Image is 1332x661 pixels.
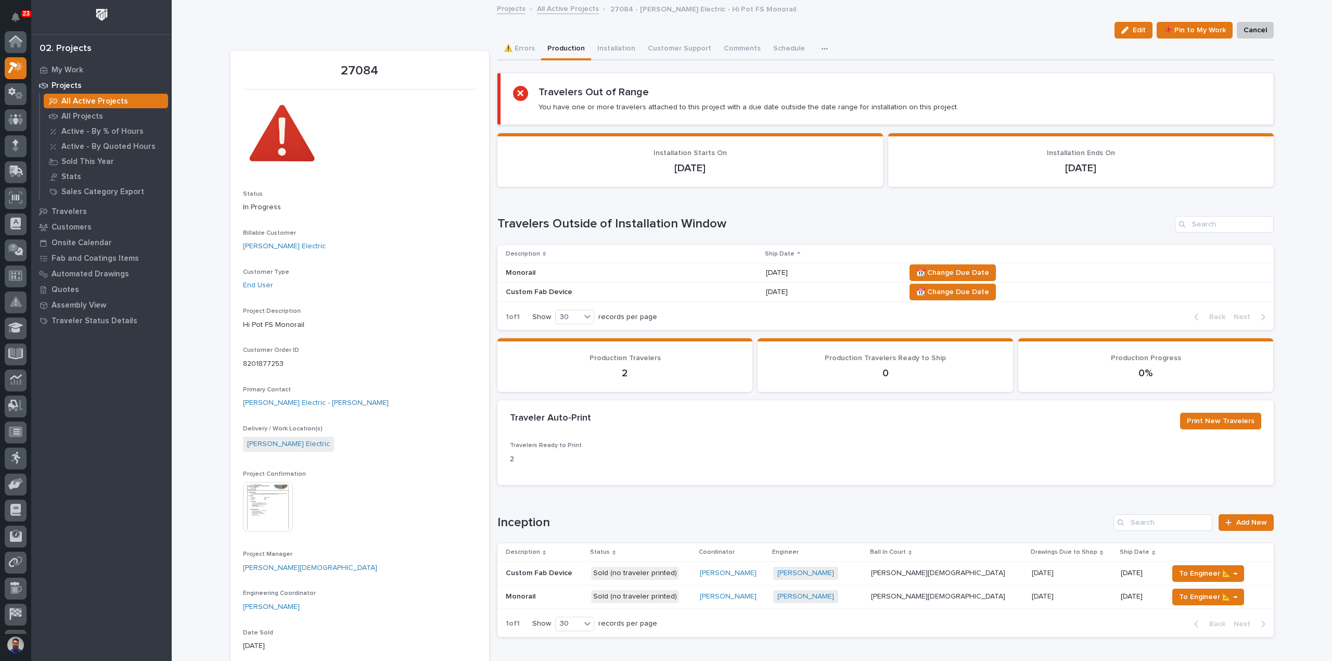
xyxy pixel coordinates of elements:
[31,235,172,250] a: Onsite Calendar
[52,238,112,248] p: Onsite Calendar
[1219,514,1273,531] a: Add New
[31,313,172,328] a: Traveler Status Details
[243,230,296,236] span: Billable Customer
[610,3,796,14] p: 27084 - [PERSON_NAME] Electric - Hi Pot FS Monorail
[497,217,1171,232] h1: Travelers Outside of Installation Window
[92,5,111,24] img: Workspace Logo
[1175,216,1274,233] input: Search
[52,207,87,217] p: Travelers
[1133,26,1146,35] span: Edit
[539,103,958,112] p: You have one or more travelers attached to this project with a due date outside the date range fo...
[766,288,897,297] p: [DATE]
[52,270,129,279] p: Automated Drawings
[591,590,679,603] div: Sold (no traveler printed)
[825,354,946,362] span: Production Travelers Ready to Ship
[901,162,1261,174] p: [DATE]
[243,398,389,409] a: [PERSON_NAME] Electric - [PERSON_NAME]
[497,562,1274,585] tr: Custom Fab DeviceCustom Fab Device Sold (no traveler printed)[PERSON_NAME] [PERSON_NAME] [PERSON_...
[40,184,172,199] a: Sales Category Export
[1032,590,1056,601] p: [DATE]
[590,354,661,362] span: Production Travelers
[506,546,540,558] p: Description
[1236,519,1267,526] span: Add New
[247,439,330,450] a: [PERSON_NAME] Electric
[598,313,657,322] p: records per page
[506,567,574,578] p: Custom Fab Device
[243,602,300,613] a: [PERSON_NAME]
[510,442,582,449] span: Travelers Ready to Print
[1237,22,1274,39] button: Cancel
[31,250,172,266] a: Fab and Coatings Items
[31,282,172,297] a: Quotes
[61,172,81,182] p: Stats
[506,288,688,297] p: Custom Fab Device
[52,285,79,295] p: Quotes
[506,248,540,260] p: Description
[870,546,906,558] p: Ball In Court
[1203,312,1225,322] span: Back
[591,567,679,580] div: Sold (no traveler printed)
[1186,619,1229,629] button: Back
[1113,514,1212,531] div: Search
[1234,312,1257,322] span: Next
[31,204,172,219] a: Travelers
[1111,354,1181,362] span: Production Progress
[506,269,688,277] p: Monorail
[1229,619,1274,629] button: Next
[1115,22,1152,39] button: Edit
[243,308,301,314] span: Project Description
[13,12,27,29] div: Notifications23
[772,546,799,558] p: Engineer
[243,63,477,79] p: 27084
[52,223,92,232] p: Customers
[40,169,172,184] a: Stats
[1031,546,1097,558] p: Drawings Due to Shop
[52,316,137,326] p: Traveler Status Details
[40,139,172,154] a: Active - By Quoted Hours
[31,62,172,78] a: My Work
[243,471,306,477] span: Project Confirmation
[497,515,1110,530] h1: Inception
[243,563,377,574] a: [PERSON_NAME][DEMOGRAPHIC_DATA]
[243,269,289,275] span: Customer Type
[243,630,273,636] span: Date Sold
[642,39,718,60] button: Customer Support
[591,39,642,60] button: Installation
[40,43,92,55] div: 02. Projects
[700,592,757,601] a: [PERSON_NAME]
[654,149,727,157] span: Installation Starts On
[1047,149,1115,157] span: Installation Ends On
[532,619,551,628] p: Show
[1163,24,1226,36] span: 📌 Pin to My Work
[770,367,1001,379] p: 0
[532,313,551,322] p: Show
[1121,569,1160,578] p: [DATE]
[1229,312,1274,322] button: Next
[243,241,326,252] a: [PERSON_NAME] Electric
[510,454,752,465] p: 2
[497,263,1274,283] tr: Monorail[DATE]📆 Change Due Date
[1172,565,1244,582] button: To Engineer 📐 →
[1157,22,1233,39] button: 📌 Pin to My Work
[1179,567,1237,580] span: To Engineer 📐 →
[31,219,172,235] a: Customers
[497,304,528,330] p: 1 of 1
[52,301,106,310] p: Assembly View
[497,611,528,637] p: 1 of 1
[1186,312,1229,322] button: Back
[243,641,477,652] p: [DATE]
[766,269,897,277] p: [DATE]
[916,286,989,298] span: 📆 Change Due Date
[40,109,172,123] a: All Projects
[767,39,811,60] button: Schedule
[539,86,649,98] h2: Travelers Out of Range
[52,66,83,75] p: My Work
[40,94,172,108] a: All Active Projects
[1180,413,1261,429] button: Print New Travelers
[510,162,870,174] p: [DATE]
[916,266,989,279] span: 📆 Change Due Date
[40,154,172,169] a: Sold This Year
[497,2,526,14] a: Projects
[1031,367,1261,379] p: 0%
